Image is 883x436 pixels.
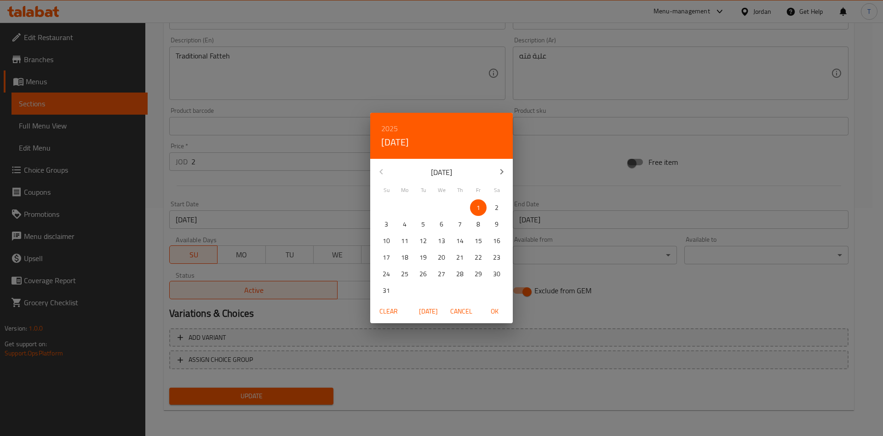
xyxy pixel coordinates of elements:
p: 11 [401,235,408,247]
p: 21 [456,252,464,263]
p: 17 [383,252,390,263]
p: 25 [401,268,408,280]
span: Clear [378,306,400,317]
button: Clear [374,303,403,320]
button: 14 [452,233,468,249]
button: 16 [488,233,505,249]
p: 26 [419,268,427,280]
p: [DATE] [392,167,491,178]
button: 15 [470,233,487,249]
p: 23 [493,252,500,263]
button: 7 [452,216,468,233]
button: 26 [415,266,431,282]
button: 5 [415,216,431,233]
p: 1 [476,202,480,214]
button: OK [480,303,509,320]
p: 5 [421,219,425,230]
button: 2 [488,199,505,216]
p: 12 [419,235,427,247]
button: 24 [378,266,395,282]
p: 7 [458,219,462,230]
p: 24 [383,268,390,280]
p: 6 [440,219,443,230]
p: 14 [456,235,464,247]
button: 11 [396,233,413,249]
button: 17 [378,249,395,266]
button: 1 [470,199,487,216]
button: 18 [396,249,413,266]
p: 4 [403,219,407,230]
button: [DATE] [413,303,443,320]
button: 2025 [381,122,398,135]
p: 20 [438,252,445,263]
button: 27 [433,266,450,282]
button: 29 [470,266,487,282]
span: Mo [396,186,413,194]
button: 31 [378,282,395,299]
button: 23 [488,249,505,266]
span: We [433,186,450,194]
p: 19 [419,252,427,263]
p: 13 [438,235,445,247]
p: 29 [475,268,482,280]
button: 12 [415,233,431,249]
p: 2 [495,202,499,214]
span: OK [483,306,505,317]
button: 25 [396,266,413,282]
button: Cancel [447,303,476,320]
button: 3 [378,216,395,233]
button: 9 [488,216,505,233]
p: 31 [383,285,390,296]
span: [DATE] [417,306,439,317]
button: 21 [452,249,468,266]
p: 8 [476,219,480,230]
span: Th [452,186,468,194]
p: 9 [495,219,499,230]
p: 27 [438,268,445,280]
button: 20 [433,249,450,266]
span: Sa [488,186,505,194]
button: 13 [433,233,450,249]
button: 22 [470,249,487,266]
button: 30 [488,266,505,282]
p: 28 [456,268,464,280]
span: Tu [415,186,431,194]
button: [DATE] [381,135,409,150]
p: 22 [475,252,482,263]
p: 10 [383,235,390,247]
button: 8 [470,216,487,233]
button: 19 [415,249,431,266]
span: Cancel [450,306,472,317]
button: 10 [378,233,395,249]
p: 3 [384,219,388,230]
p: 30 [493,268,500,280]
button: 28 [452,266,468,282]
button: 4 [396,216,413,233]
span: Su [378,186,395,194]
p: 18 [401,252,408,263]
span: Fr [470,186,487,194]
p: 15 [475,235,482,247]
button: 6 [433,216,450,233]
p: 16 [493,235,500,247]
